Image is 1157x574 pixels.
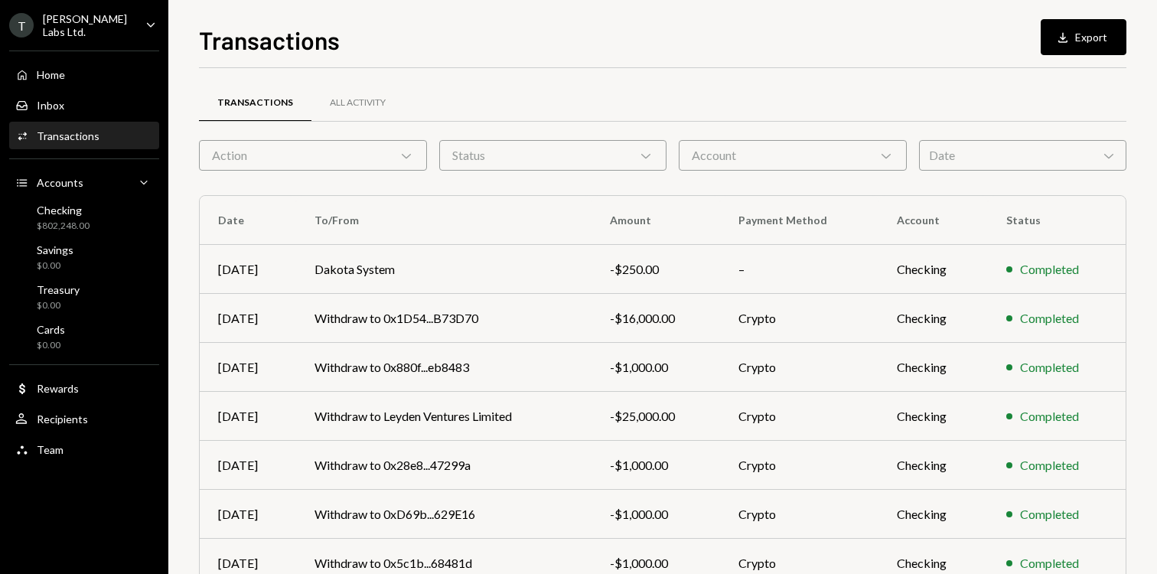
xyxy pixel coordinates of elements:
div: [DATE] [218,554,278,572]
div: Recipients [37,413,88,426]
td: – [720,245,878,294]
div: Completed [1020,407,1079,426]
td: Withdraw to 0xD69b...629E16 [296,490,592,539]
div: Completed [1020,456,1079,475]
a: Accounts [9,168,159,196]
div: Transactions [37,129,99,142]
div: $0.00 [37,299,80,312]
div: T [9,13,34,38]
th: Payment Method [720,196,878,245]
div: Completed [1020,358,1079,377]
td: Checking [878,294,988,343]
div: Account [679,140,907,171]
div: -$250.00 [610,260,702,279]
td: Withdraw to 0x1D54...B73D70 [296,294,592,343]
th: Amount [592,196,720,245]
div: Status [439,140,667,171]
a: Transactions [9,122,159,149]
div: Date [919,140,1126,171]
div: -$1,000.00 [610,456,702,475]
div: [DATE] [218,456,278,475]
div: -$1,000.00 [610,358,702,377]
div: [PERSON_NAME] Labs Ltd. [43,12,133,38]
div: -$1,000.00 [610,505,702,523]
td: Crypto [720,441,878,490]
th: Account [878,196,988,245]
div: Completed [1020,260,1079,279]
div: Checking [37,204,90,217]
td: Withdraw to Leyden Ventures Limited [296,392,592,441]
td: Checking [878,245,988,294]
div: Action [199,140,427,171]
a: Savings$0.00 [9,239,159,276]
th: To/From [296,196,592,245]
td: Crypto [720,392,878,441]
div: Savings [37,243,73,256]
div: Accounts [37,176,83,189]
div: [DATE] [218,358,278,377]
div: Team [37,443,64,456]
div: -$1,000.00 [610,554,702,572]
a: Treasury$0.00 [9,279,159,315]
div: Rewards [37,382,79,395]
div: [DATE] [218,260,278,279]
div: $0.00 [37,339,65,352]
a: Cards$0.00 [9,318,159,355]
div: Inbox [37,99,64,112]
h1: Transactions [199,24,340,55]
td: Checking [878,441,988,490]
td: Crypto [720,490,878,539]
th: Status [988,196,1126,245]
td: Withdraw to 0x880f...eb8483 [296,343,592,392]
td: Crypto [720,294,878,343]
td: Checking [878,392,988,441]
div: -$25,000.00 [610,407,702,426]
a: All Activity [311,83,404,122]
td: Checking [878,490,988,539]
div: $802,248.00 [37,220,90,233]
td: Crypto [720,343,878,392]
a: Home [9,60,159,88]
td: Withdraw to 0x28e8...47299a [296,441,592,490]
a: Team [9,435,159,463]
div: Completed [1020,505,1079,523]
div: Completed [1020,554,1079,572]
div: All Activity [330,96,386,109]
a: Checking$802,248.00 [9,199,159,236]
div: $0.00 [37,259,73,272]
div: [DATE] [218,309,278,328]
button: Export [1041,19,1126,55]
a: Recipients [9,405,159,432]
div: Transactions [217,96,293,109]
div: Home [37,68,65,81]
td: Checking [878,343,988,392]
a: Inbox [9,91,159,119]
div: Treasury [37,283,80,296]
div: [DATE] [218,407,278,426]
div: Completed [1020,309,1079,328]
div: -$16,000.00 [610,309,702,328]
td: Dakota System [296,245,592,294]
th: Date [200,196,296,245]
div: Cards [37,323,65,336]
div: [DATE] [218,505,278,523]
a: Rewards [9,374,159,402]
a: Transactions [199,83,311,122]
